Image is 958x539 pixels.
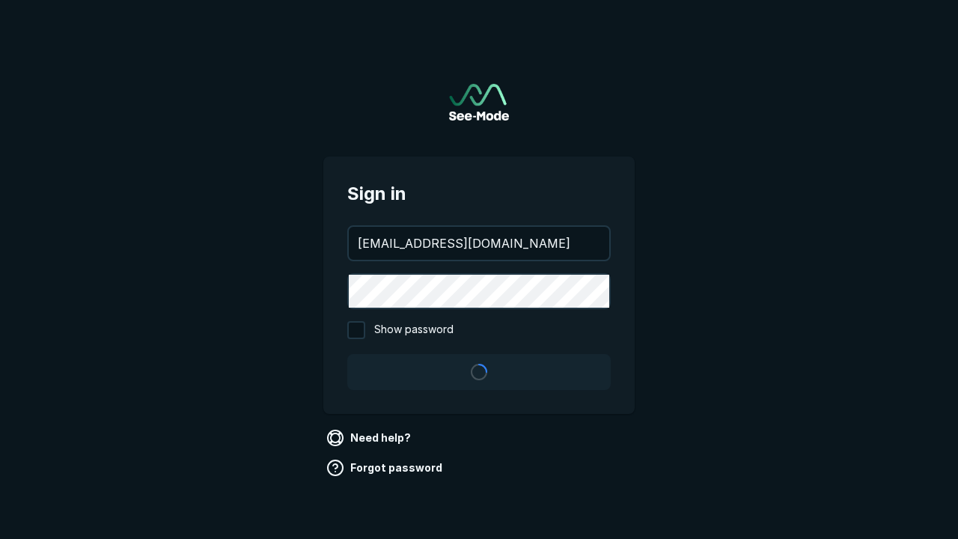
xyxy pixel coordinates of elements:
a: Forgot password [323,456,448,480]
span: Show password [374,321,454,339]
span: Sign in [347,180,611,207]
input: your@email.com [349,227,609,260]
a: Need help? [323,426,417,450]
img: See-Mode Logo [449,84,509,121]
a: Go to sign in [449,84,509,121]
